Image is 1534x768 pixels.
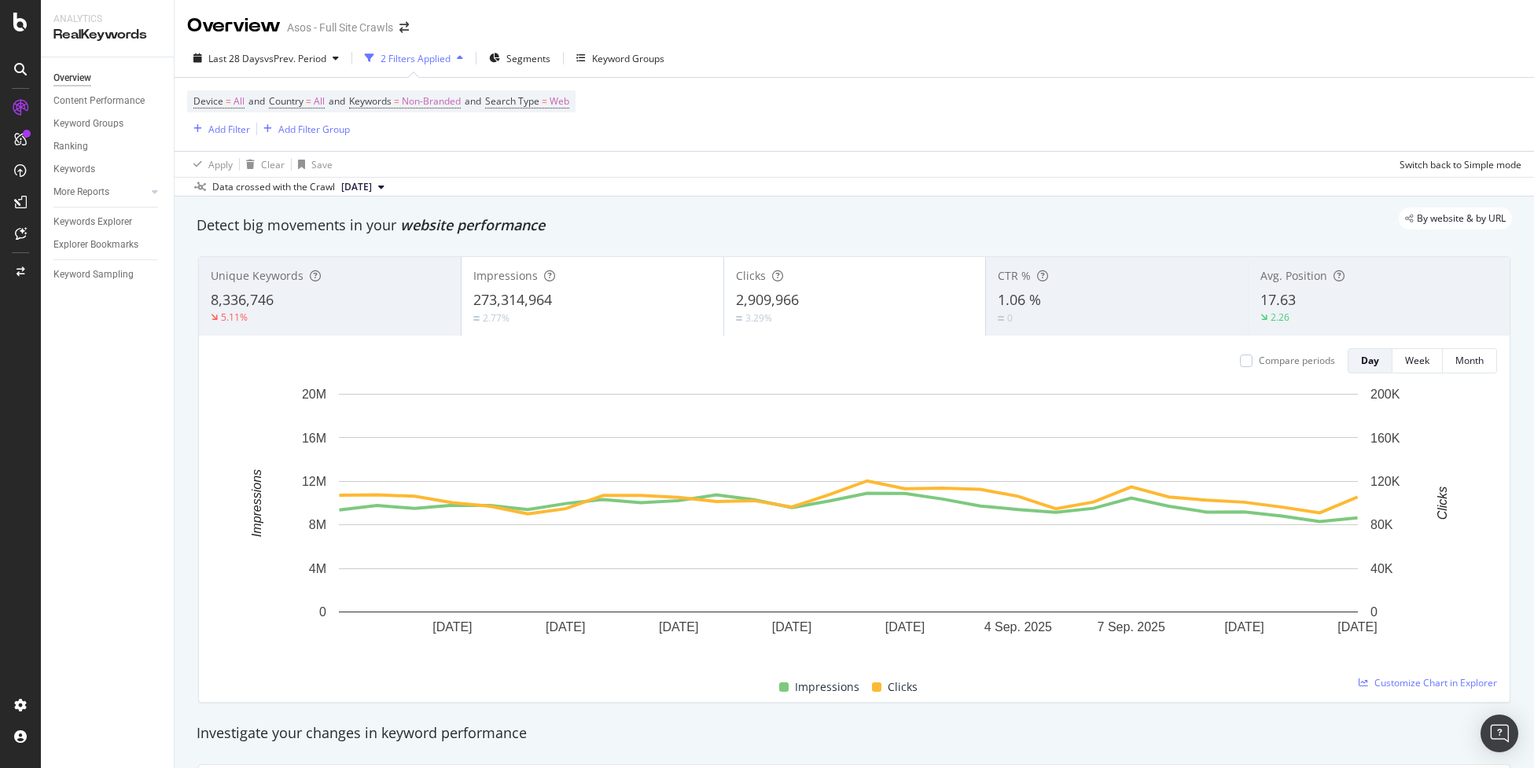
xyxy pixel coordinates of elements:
text: 120K [1370,475,1400,488]
div: RealKeywords [53,26,161,44]
span: 273,314,964 [473,290,552,309]
span: Country [269,94,303,108]
div: Day [1361,354,1379,367]
text: 16M [302,431,326,444]
button: 2 Filters Applied [359,46,469,71]
span: Avg. Position [1260,268,1327,283]
a: Keywords [53,161,163,178]
span: Customize Chart in Explorer [1374,676,1497,689]
text: 0 [319,605,326,619]
span: = [306,94,311,108]
div: Keywords Explorer [53,214,132,230]
text: 4M [309,562,326,575]
span: CTR % [998,268,1031,283]
text: [DATE] [772,620,811,634]
span: Search Type [485,94,539,108]
button: Last 28 DaysvsPrev. Period [187,46,345,71]
span: 2,909,966 [736,290,799,309]
div: Keyword Groups [53,116,123,132]
text: Impressions [250,469,263,537]
text: 20M [302,388,326,401]
span: By website & by URL [1417,214,1506,223]
span: Clicks [736,268,766,283]
span: Impressions [795,678,859,696]
span: Last 28 Days [208,52,264,65]
span: All [314,90,325,112]
text: 160K [1370,431,1400,444]
div: Add Filter [208,123,250,136]
span: and [329,94,345,108]
text: [DATE] [432,620,472,634]
text: [DATE] [659,620,698,634]
div: arrow-right-arrow-left [399,22,409,33]
span: Web [550,90,569,112]
img: Equal [998,316,1004,321]
span: and [248,94,265,108]
div: Investigate your changes in keyword performance [197,723,1512,744]
a: Keywords Explorer [53,214,163,230]
button: Add Filter [187,119,250,138]
span: 8,336,746 [211,290,274,309]
div: Keyword Groups [592,52,664,65]
button: Switch back to Simple mode [1393,152,1521,177]
div: Open Intercom Messenger [1481,715,1518,752]
span: Keywords [349,94,392,108]
span: = [394,94,399,108]
div: 2 Filters Applied [381,52,451,65]
div: 0 [1007,311,1013,325]
img: Equal [736,316,742,321]
div: Compare periods [1259,354,1335,367]
span: Clicks [888,678,918,696]
a: Explorer Bookmarks [53,237,163,253]
span: vs Prev. Period [264,52,326,65]
div: A chart. [212,386,1485,660]
text: 200K [1370,388,1400,401]
div: Add Filter Group [278,123,350,136]
div: legacy label [1399,208,1512,230]
text: 40K [1370,562,1393,575]
button: Week [1392,348,1443,373]
button: Month [1443,348,1497,373]
span: 2025 Sep. 9th [341,180,372,194]
div: 2.77% [483,311,509,325]
text: [DATE] [1224,620,1264,634]
span: Unique Keywords [211,268,303,283]
span: Segments [506,52,550,65]
button: Save [292,152,333,177]
span: Impressions [473,268,538,283]
button: Clear [240,152,285,177]
button: Add Filter Group [257,119,350,138]
span: = [226,94,231,108]
a: Ranking [53,138,163,155]
a: Overview [53,70,163,86]
span: All [234,90,245,112]
img: Equal [473,316,480,321]
div: Clear [261,158,285,171]
text: Clicks [1436,487,1449,520]
text: 12M [302,475,326,488]
div: 2.26 [1271,311,1289,324]
a: Customize Chart in Explorer [1359,676,1497,689]
div: Analytics [53,13,161,26]
div: Month [1455,354,1484,367]
span: Device [193,94,223,108]
div: 3.29% [745,311,772,325]
div: Overview [187,13,281,39]
button: Keyword Groups [570,46,671,71]
span: 17.63 [1260,290,1296,309]
div: Keyword Sampling [53,266,134,283]
button: [DATE] [335,178,391,197]
span: = [542,94,547,108]
span: and [465,94,481,108]
div: Content Performance [53,93,145,109]
div: Ranking [53,138,88,155]
a: Keyword Sampling [53,266,163,283]
div: Explorer Bookmarks [53,237,138,253]
div: Keywords [53,161,95,178]
div: Asos - Full Site Crawls [287,20,393,35]
button: Day [1348,348,1392,373]
a: More Reports [53,184,147,200]
div: Apply [208,158,233,171]
a: Content Performance [53,93,163,109]
text: 80K [1370,518,1393,531]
